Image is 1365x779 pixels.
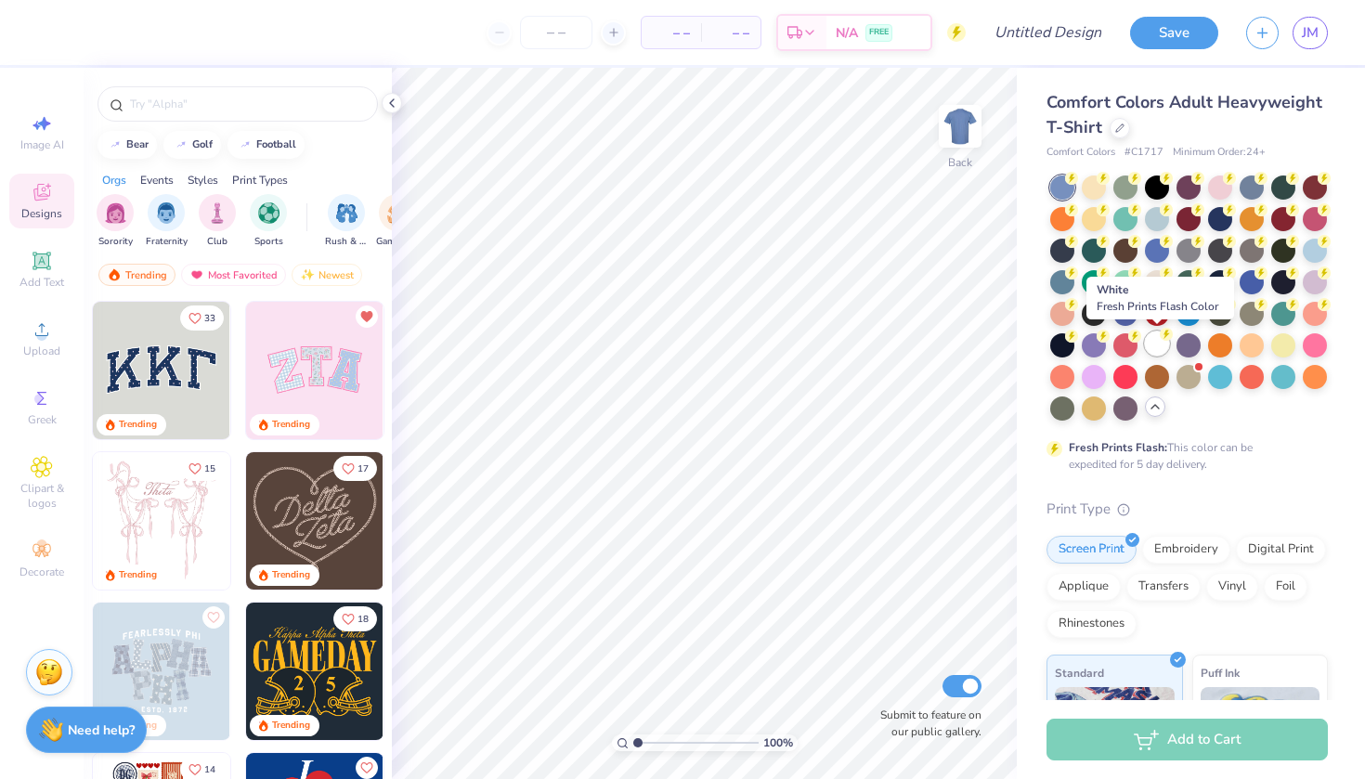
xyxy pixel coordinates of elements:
img: 9980f5e8-e6a1-4b4a-8839-2b0e9349023c [246,302,383,439]
img: 5a4b4175-9e88-49c8-8a23-26d96782ddc6 [93,603,230,740]
strong: Fresh Prints Flash: [1069,440,1167,455]
button: Save [1130,17,1218,49]
img: Club Image [207,202,227,224]
div: Trending [119,418,157,432]
button: Like [180,305,224,331]
img: edfb13fc-0e43-44eb-bea2-bf7fc0dd67f9 [229,302,367,439]
img: Back [942,108,979,145]
img: trend_line.gif [108,139,123,150]
span: Fresh Prints Flash Color [1097,299,1218,314]
span: Fraternity [146,235,188,249]
span: Add Text [19,275,64,290]
button: Unlike [356,305,378,328]
span: 17 [357,464,369,474]
button: Like [333,456,377,481]
div: Trending [119,568,157,582]
img: 12710c6a-dcc0-49ce-8688-7fe8d5f96fe2 [246,452,383,590]
span: Club [207,235,227,249]
span: Puff Ink [1201,663,1240,682]
img: b8819b5f-dd70-42f8-b218-32dd770f7b03 [246,603,383,740]
div: White [1086,277,1234,319]
span: Upload [23,344,60,358]
div: golf [192,139,213,149]
div: Applique [1046,573,1121,601]
span: 14 [204,765,215,774]
div: Print Type [1046,499,1328,520]
button: golf [163,131,221,159]
img: 5ee11766-d822-42f5-ad4e-763472bf8dcf [383,302,520,439]
div: bear [126,139,149,149]
span: Comfort Colors [1046,145,1115,161]
input: Untitled Design [980,14,1116,51]
button: football [227,131,305,159]
button: filter button [250,194,287,249]
img: most_fav.gif [189,268,204,281]
span: Decorate [19,565,64,579]
img: Rush & Bid Image [336,202,357,224]
span: FREE [869,26,889,39]
div: Styles [188,172,218,188]
span: Sorority [98,235,133,249]
div: Vinyl [1206,573,1258,601]
img: Newest.gif [300,268,315,281]
span: Image AI [20,137,64,152]
div: Transfers [1126,573,1201,601]
div: Events [140,172,174,188]
span: JM [1302,22,1319,44]
img: Game Day Image [387,202,409,224]
div: filter for Rush & Bid [325,194,368,249]
div: filter for Sorority [97,194,134,249]
img: trending.gif [107,268,122,281]
img: Sports Image [258,202,279,224]
span: 100 % [763,734,793,751]
div: Embroidery [1142,536,1230,564]
img: Fraternity Image [156,202,176,224]
span: Greek [28,412,57,427]
img: trend_line.gif [238,139,253,150]
span: 33 [204,314,215,323]
div: Rhinestones [1046,610,1137,638]
img: Sorority Image [105,202,126,224]
a: JM [1293,17,1328,49]
input: Try "Alpha" [128,95,366,113]
button: Like [356,757,378,779]
span: Sports [254,235,283,249]
button: filter button [325,194,368,249]
button: bear [97,131,157,159]
button: Like [333,606,377,631]
div: Screen Print [1046,536,1137,564]
div: Trending [98,264,175,286]
span: 18 [357,615,369,624]
span: N/A [836,23,858,43]
span: 15 [204,464,215,474]
button: filter button [199,194,236,249]
span: # C1717 [1124,145,1163,161]
img: d12a98c7-f0f7-4345-bf3a-b9f1b718b86e [229,452,367,590]
span: Designs [21,206,62,221]
div: Back [948,154,972,171]
button: filter button [376,194,419,249]
span: Standard [1055,663,1104,682]
span: Minimum Order: 24 + [1173,145,1266,161]
strong: Need help? [68,721,135,739]
span: – – [653,23,690,43]
span: Clipart & logos [9,481,74,511]
div: football [256,139,296,149]
div: Digital Print [1236,536,1326,564]
div: Newest [292,264,362,286]
span: Comfort Colors Adult Heavyweight T-Shirt [1046,91,1322,138]
button: filter button [97,194,134,249]
div: Trending [272,418,310,432]
img: trend_line.gif [174,139,188,150]
div: Trending [272,719,310,733]
img: ead2b24a-117b-4488-9b34-c08fd5176a7b [383,452,520,590]
button: Like [202,606,225,629]
span: Rush & Bid [325,235,368,249]
div: Print Types [232,172,288,188]
img: 83dda5b0-2158-48ca-832c-f6b4ef4c4536 [93,452,230,590]
div: Orgs [102,172,126,188]
img: 3b9aba4f-e317-4aa7-a679-c95a879539bd [93,302,230,439]
span: – – [712,23,749,43]
div: This color can be expedited for 5 day delivery. [1069,439,1297,473]
span: Game Day [376,235,419,249]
